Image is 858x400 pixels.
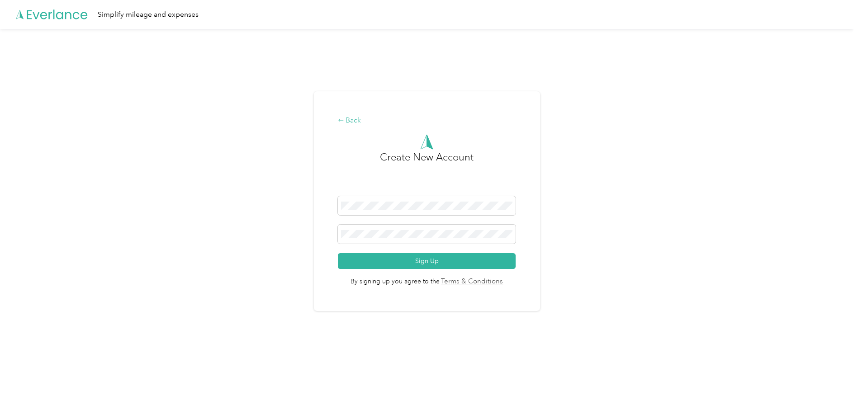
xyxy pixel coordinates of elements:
a: Terms & Conditions [440,277,503,287]
h3: Create New Account [380,150,474,196]
div: Simplify mileage and expenses [98,9,199,20]
span: By signing up you agree to the [338,269,516,287]
button: Sign Up [338,253,516,269]
div: Back [338,115,516,126]
iframe: Everlance-gr Chat Button Frame [807,349,858,400]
